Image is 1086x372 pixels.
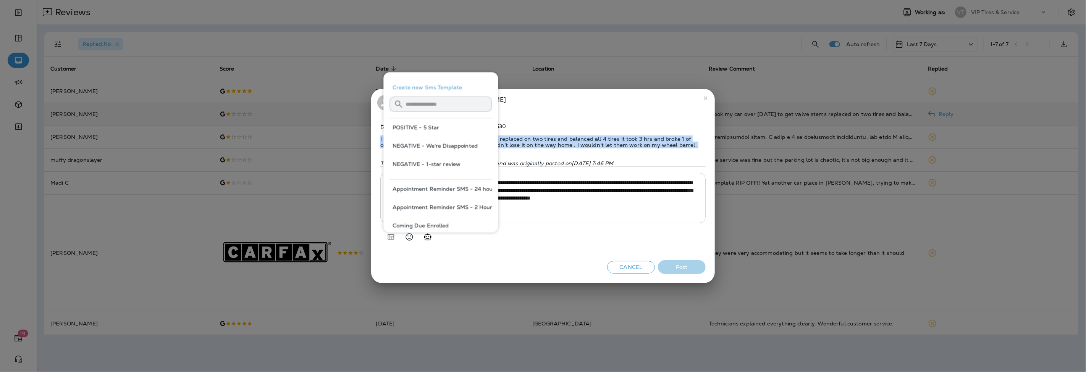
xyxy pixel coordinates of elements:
p: This review was changed on [DATE] 7:54 PM [380,160,706,166]
button: NEGATIVE - We're Disappointed [389,137,492,155]
button: Coming Due Enrolled [389,216,492,235]
button: Appointment Reminder SMS - 24 hours [389,180,492,198]
span: and was originally posted on [DATE] 7:46 PM [496,160,614,167]
button: Select an emoji [402,229,417,245]
button: Create new Sms Template [389,78,492,97]
span: I took my car over [DATE] to get valve stems replaced on two tires and balanced all 4 tires it to... [380,130,706,154]
button: NEGATIVE - 1-star review [389,155,492,173]
span: [DATE] [380,123,404,130]
button: Generate AI response [420,229,435,245]
button: Appointment Reminder SMS - 2 Hours [389,198,492,216]
button: Add in a premade template [383,229,399,245]
button: Cancel [607,261,655,274]
button: close [700,92,712,104]
button: POSITIVE - 5 Star [389,118,492,137]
